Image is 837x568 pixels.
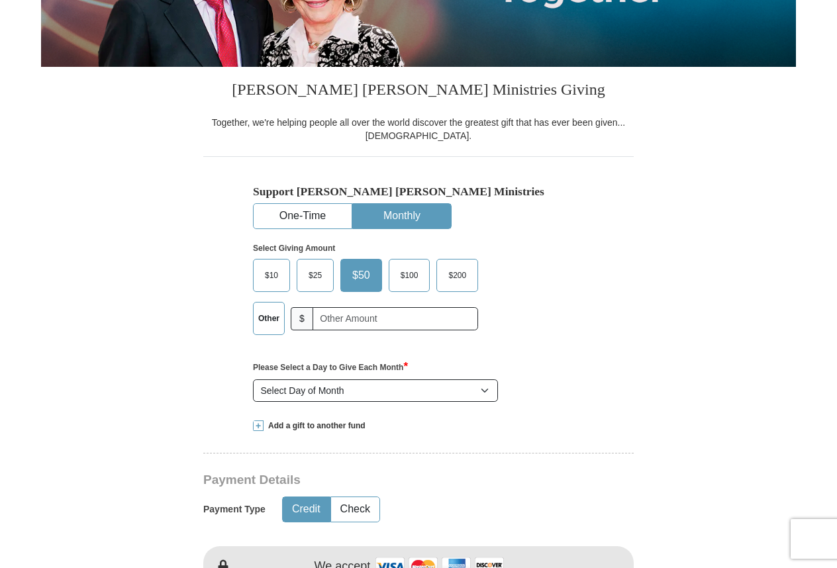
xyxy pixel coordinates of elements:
strong: Please Select a Day to Give Each Month [253,363,408,372]
div: Together, we're helping people all over the world discover the greatest gift that has ever been g... [203,116,634,142]
button: Check [331,497,379,522]
span: Add a gift to another fund [264,420,366,432]
span: $25 [302,265,328,285]
h5: Support [PERSON_NAME] [PERSON_NAME] Ministries [253,185,584,199]
span: $50 [346,265,377,285]
button: Monthly [353,204,451,228]
h3: Payment Details [203,473,541,488]
label: Other [254,303,284,334]
span: $10 [258,265,285,285]
span: $200 [442,265,473,285]
button: Credit [283,497,330,522]
span: $100 [394,265,425,285]
h3: [PERSON_NAME] [PERSON_NAME] Ministries Giving [203,67,634,116]
h5: Payment Type [203,504,266,515]
input: Other Amount [313,307,478,330]
button: One-Time [254,204,352,228]
strong: Select Giving Amount [253,244,335,253]
span: $ [291,307,313,330]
